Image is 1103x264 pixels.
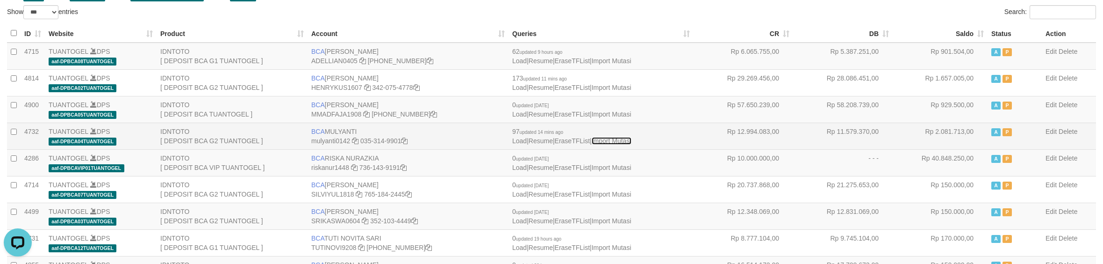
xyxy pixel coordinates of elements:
span: | | | [512,181,631,198]
span: Active [991,48,1001,56]
span: BCA [311,128,325,135]
span: | | | [512,208,631,225]
span: updated 11 mins ago [523,76,566,81]
span: updated 14 mins ago [520,130,563,135]
span: Paused [1003,182,1012,190]
input: Search: [1030,5,1096,19]
td: Rp 28.086.451,00 [793,69,893,96]
span: updated 9 hours ago [520,50,563,55]
span: updated [DATE] [516,210,549,215]
td: Rp 21.275.653,00 [793,176,893,203]
td: DPS [45,69,157,96]
span: 62 [512,48,562,55]
span: Paused [1003,128,1012,136]
span: aaf-DPBCA12TUANTOGEL [49,244,116,252]
td: IDNTOTO [ DEPOSIT BCA TUANTOGEL ] [157,96,308,123]
span: | | | [512,235,631,251]
a: Delete [1059,208,1077,215]
span: | | | [512,48,631,65]
a: Copy 4062282031 to clipboard [430,110,437,118]
a: Resume [529,217,553,225]
a: TUANTOGEL [49,128,88,135]
span: 0 [512,208,549,215]
a: Load [512,164,527,171]
a: Edit [1046,101,1057,109]
a: Load [512,57,527,65]
th: Queries: activate to sort column ascending [509,24,694,43]
a: EraseTFList [555,164,590,171]
td: Rp 901.504,00 [893,43,988,70]
span: updated 19 hours ago [516,236,561,242]
td: Rp 20.737.868,00 [694,176,793,203]
span: | | | [512,128,631,145]
span: aaf-DPBCA04TUANTOGEL [49,138,116,146]
span: BCA [311,208,325,215]
td: Rp 57.650.239,00 [694,96,793,123]
span: Paused [1003,75,1012,83]
td: 4714 [21,176,45,203]
th: Action [1042,24,1096,43]
a: SRIKASWA0604 [311,217,360,225]
td: IDNTOTO [ DEPOSIT BCA G2 TUANTOGEL ] [157,203,308,229]
span: 97 [512,128,563,135]
td: Rp 2.081.713,00 [893,123,988,149]
span: Active [991,208,1001,216]
td: Rp 5.387.251,00 [793,43,893,70]
a: TUANTOGEL [49,181,88,189]
a: TUANTOGEL [49,48,88,55]
a: EraseTFList [555,110,590,118]
span: Active [991,235,1001,243]
a: Copy 5655032115 to clipboard [427,57,433,65]
td: IDNTOTO [ DEPOSIT BCA G1 TUANTOGEL ] [157,43,308,70]
a: Edit [1046,235,1057,242]
span: | | | [512,154,631,171]
a: Load [512,137,527,145]
a: Delete [1059,128,1077,135]
span: Paused [1003,155,1012,163]
span: aaf-DPBCA03TUANTOGEL [49,218,116,226]
td: DPS [45,123,157,149]
a: Edit [1046,128,1057,135]
span: aaf-DPBCA08TUANTOGEL [49,58,116,66]
td: Rp 6.065.755,00 [694,43,793,70]
span: Active [991,128,1001,136]
span: BCA [311,74,325,82]
a: EraseTFList [555,191,590,198]
td: Rp 8.777.104,00 [694,229,793,256]
span: aaf-DPBCAVIP01TUANTOGEL [49,164,124,172]
a: Resume [529,164,553,171]
td: IDNTOTO [ DEPOSIT BCA G2 TUANTOGEL ] [157,69,308,96]
span: updated [DATE] [516,156,549,161]
label: Show entries [7,5,78,19]
a: Copy ADELLIAN0405 to clipboard [359,57,366,65]
a: Delete [1059,154,1077,162]
a: SILVIYUL1818 [311,191,354,198]
td: Rp 12.994.083,00 [694,123,793,149]
a: Copy 5665095298 to clipboard [425,244,432,251]
a: Resume [529,57,553,65]
a: Resume [529,110,553,118]
span: Paused [1003,102,1012,110]
a: Load [512,217,527,225]
span: Active [991,102,1001,110]
span: Paused [1003,208,1012,216]
td: IDNTOTO [ DEPOSIT BCA VIP TUANTOGEL ] [157,149,308,176]
span: 0 [512,181,549,189]
a: Copy HENRYKUS1607 to clipboard [364,84,371,91]
a: Copy SRIKASWA0604 to clipboard [362,217,368,225]
a: TUANTOGEL [49,208,88,215]
a: Delete [1059,48,1077,55]
a: TUTINOVI9208 [311,244,356,251]
a: Copy 0353149901 to clipboard [401,137,408,145]
a: Edit [1046,48,1057,55]
a: Import Mutasi [592,217,631,225]
span: updated [DATE] [516,103,549,108]
td: Rp 150.000,00 [893,203,988,229]
th: Saldo: activate to sort column ascending [893,24,988,43]
td: 4715 [21,43,45,70]
td: [PERSON_NAME] [PHONE_NUMBER] [308,43,509,70]
a: Import Mutasi [592,84,631,91]
td: 4814 [21,69,45,96]
span: Paused [1003,48,1012,56]
a: EraseTFList [555,217,590,225]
